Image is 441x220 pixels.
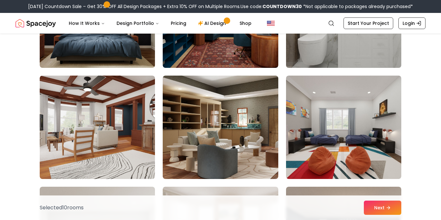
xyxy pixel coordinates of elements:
[234,17,257,30] a: Shop
[163,76,278,179] img: Room room-38
[28,3,413,10] div: [DATE] Countdown Sale – Get 30% OFF All Design Packages + Extra 10% OFF on Multiple Rooms.
[40,204,84,212] p: Selected 10 room s
[398,17,426,29] a: Login
[344,17,393,29] a: Start Your Project
[15,17,56,30] a: Spacejoy
[193,17,233,30] a: AI Design
[302,3,413,10] span: *Not applicable to packages already purchased*
[267,19,275,27] img: United States
[286,76,401,179] img: Room room-39
[262,3,302,10] b: COUNTDOWN30
[15,13,426,34] nav: Global
[15,17,56,30] img: Spacejoy Logo
[40,76,155,179] img: Room room-37
[64,17,257,30] nav: Main
[64,17,110,30] button: How It Works
[241,3,302,10] span: Use code:
[364,201,401,215] button: Next
[166,17,191,30] a: Pricing
[111,17,164,30] button: Design Portfolio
